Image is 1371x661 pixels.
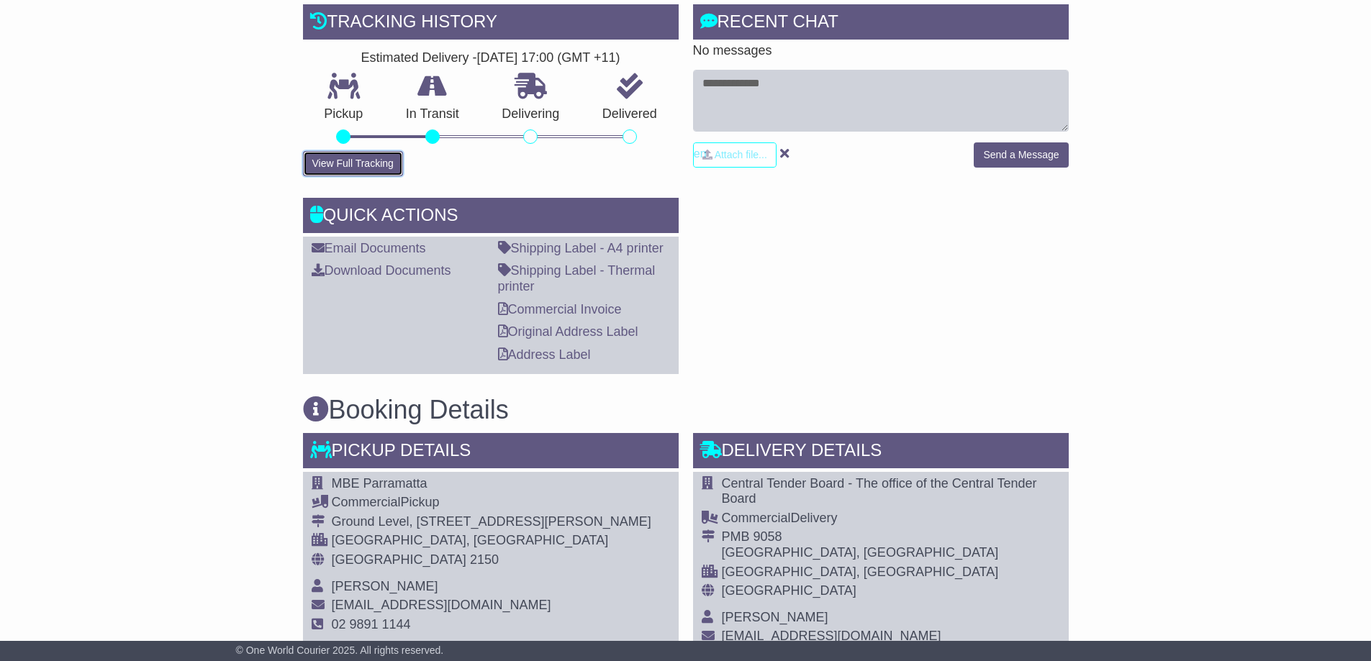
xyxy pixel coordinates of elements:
span: [EMAIL_ADDRESS][DOMAIN_NAME] [332,598,551,612]
a: Commercial Invoice [498,302,622,316]
span: [EMAIL_ADDRESS][DOMAIN_NAME] [722,629,941,643]
span: Commercial [722,511,791,525]
a: Email Documents [312,241,426,255]
div: RECENT CHAT [693,4,1069,43]
p: In Transit [384,106,481,122]
div: [DATE] 17:00 (GMT +11) [477,50,620,66]
span: [GEOGRAPHIC_DATA] [332,552,466,567]
div: Tracking history [303,4,679,43]
div: Pickup Details [303,433,679,472]
h3: Booking Details [303,396,1069,424]
div: Delivery Details [693,433,1069,472]
a: Shipping Label - Thermal printer [498,263,656,293]
span: © One World Courier 2025. All rights reserved. [236,644,444,656]
a: Shipping Label - A4 printer [498,241,664,255]
div: Delivery [722,511,1060,526]
a: Address Label [498,347,591,362]
span: 02 9891 1144 [332,617,411,632]
button: View Full Tracking [303,151,403,176]
span: [GEOGRAPHIC_DATA] [722,583,856,598]
span: [PERSON_NAME] [332,579,438,593]
span: Commercial [332,495,401,509]
div: Pickup [332,495,651,511]
span: Central Tender Board - The office of the Central Tender Board [722,476,1037,506]
div: [GEOGRAPHIC_DATA], [GEOGRAPHIC_DATA] [332,533,651,549]
div: Quick Actions [303,198,679,237]
a: Original Address Label [498,324,638,339]
p: Pickup [303,106,385,122]
div: [GEOGRAPHIC_DATA], [GEOGRAPHIC_DATA] [722,545,1060,561]
a: Download Documents [312,263,451,278]
div: Estimated Delivery - [303,50,679,66]
div: [GEOGRAPHIC_DATA], [GEOGRAPHIC_DATA] [722,565,1060,580]
p: No messages [693,43,1069,59]
span: MBE Parramatta [332,476,427,491]
span: 2150 [470,552,499,567]
span: [PERSON_NAME] [722,610,828,624]
div: PMB 9058 [722,529,1060,545]
button: Send a Message [974,142,1068,168]
div: Ground Level, [STREET_ADDRESS][PERSON_NAME] [332,514,651,530]
p: Delivering [481,106,582,122]
p: Delivered [581,106,679,122]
